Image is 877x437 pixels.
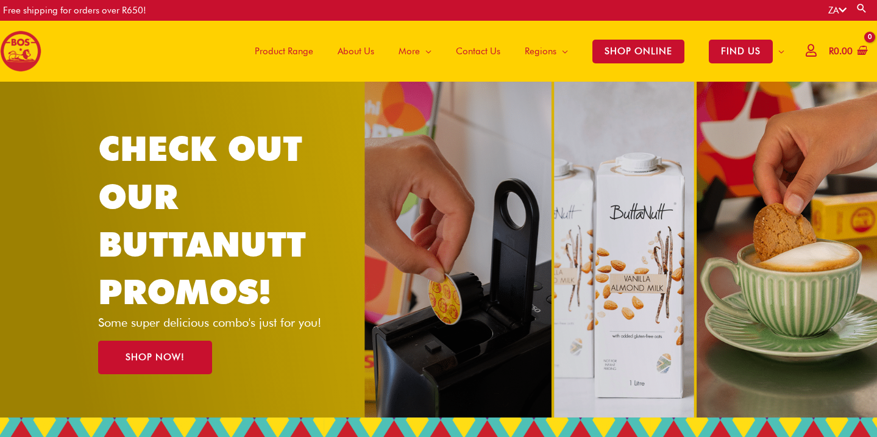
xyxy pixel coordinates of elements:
span: About Us [338,33,374,69]
span: SHOP ONLINE [592,40,684,63]
a: More [386,21,444,82]
span: Contact Us [456,33,500,69]
span: More [399,33,420,69]
span: FIND US [709,40,773,63]
span: Regions [525,33,556,69]
a: SHOP NOW! [98,341,212,374]
a: About Us [325,21,386,82]
a: Contact Us [444,21,513,82]
bdi: 0.00 [829,46,853,57]
a: View Shopping Cart, empty [826,38,868,65]
span: SHOP NOW! [126,353,185,362]
a: Regions [513,21,580,82]
span: Product Range [255,33,313,69]
a: Product Range [243,21,325,82]
a: ZA [828,5,847,16]
a: SHOP ONLINE [580,21,697,82]
span: R [829,46,834,57]
a: Search button [856,2,868,14]
a: CHECK OUT OUR BUTTANUTT PROMOS! [98,128,306,312]
p: Some super delicious combo's just for you! [98,316,343,329]
nav: Site Navigation [233,21,797,82]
